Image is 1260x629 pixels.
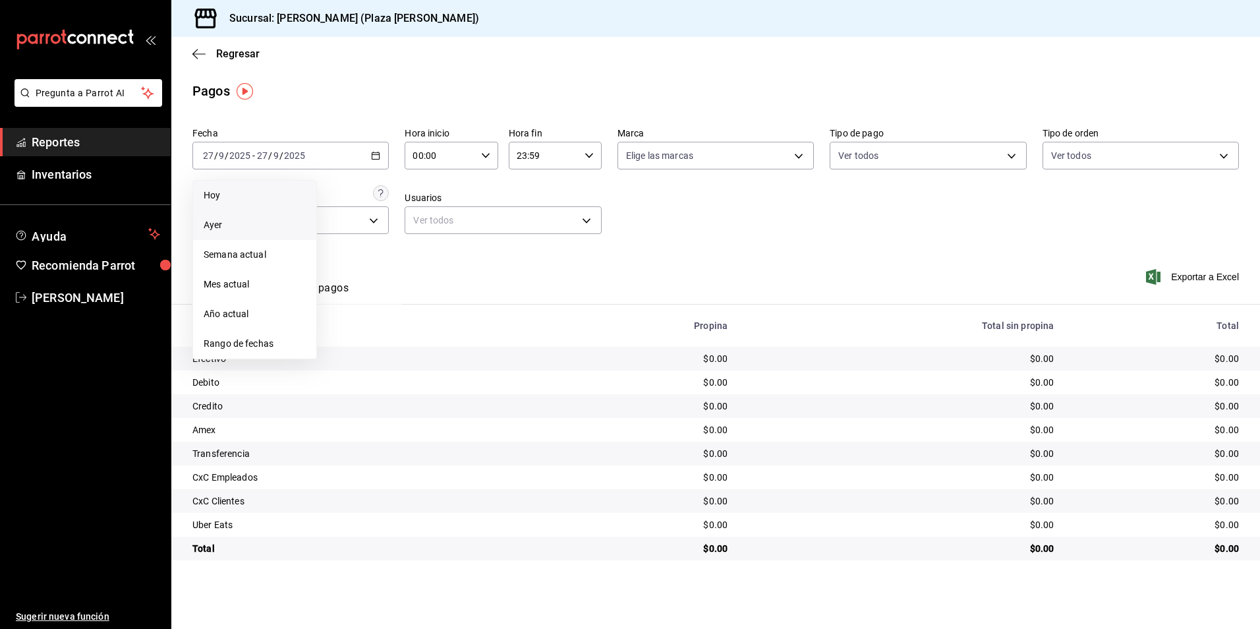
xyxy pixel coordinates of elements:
[749,518,1054,531] div: $0.00
[1075,320,1239,331] div: Total
[204,189,306,202] span: Hoy
[749,542,1054,555] div: $0.00
[32,165,160,183] span: Inventarios
[617,129,814,138] label: Marca
[279,150,283,161] span: /
[626,149,693,162] span: Elige las marcas
[1051,149,1091,162] span: Ver todos
[204,307,306,321] span: Año actual
[749,471,1054,484] div: $0.00
[1075,447,1239,460] div: $0.00
[1149,269,1239,285] button: Exportar a Excel
[219,11,479,26] h3: Sucursal: [PERSON_NAME] (Plaza [PERSON_NAME])
[558,447,728,460] div: $0.00
[192,47,260,60] button: Regresar
[256,150,268,161] input: --
[1075,542,1239,555] div: $0.00
[283,150,306,161] input: ----
[1075,423,1239,436] div: $0.00
[558,494,728,508] div: $0.00
[192,81,230,101] div: Pagos
[36,86,142,100] span: Pregunta a Parrot AI
[749,494,1054,508] div: $0.00
[32,226,143,242] span: Ayuda
[273,150,279,161] input: --
[749,352,1054,365] div: $0.00
[749,376,1054,389] div: $0.00
[192,129,389,138] label: Fecha
[202,150,214,161] input: --
[558,471,728,484] div: $0.00
[192,376,536,389] div: Debito
[405,193,601,202] label: Usuarios
[749,423,1054,436] div: $0.00
[558,376,728,389] div: $0.00
[830,129,1026,138] label: Tipo de pago
[204,218,306,232] span: Ayer
[749,320,1054,331] div: Total sin propina
[16,610,160,624] span: Sugerir nueva función
[1075,471,1239,484] div: $0.00
[1075,494,1239,508] div: $0.00
[558,400,728,413] div: $0.00
[225,150,229,161] span: /
[405,129,498,138] label: Hora inicio
[749,400,1054,413] div: $0.00
[838,149,878,162] span: Ver todos
[9,96,162,109] a: Pregunta a Parrot AI
[192,423,536,436] div: Amex
[237,83,253,100] img: Tooltip marker
[192,518,536,531] div: Uber Eats
[214,150,218,161] span: /
[192,494,536,508] div: CxC Clientes
[218,150,225,161] input: --
[192,352,536,365] div: Efectivo
[229,150,251,161] input: ----
[204,278,306,291] span: Mes actual
[32,289,160,307] span: [PERSON_NAME]
[216,47,260,60] span: Regresar
[268,150,272,161] span: /
[558,423,728,436] div: $0.00
[192,447,536,460] div: Transferencia
[192,320,536,331] div: Tipo de pago
[204,337,306,351] span: Rango de fechas
[145,34,156,45] button: open_drawer_menu
[32,256,160,274] span: Recomienda Parrot
[1075,400,1239,413] div: $0.00
[192,471,536,484] div: CxC Empleados
[509,129,602,138] label: Hora fin
[204,248,306,262] span: Semana actual
[558,518,728,531] div: $0.00
[14,79,162,107] button: Pregunta a Parrot AI
[32,133,160,151] span: Reportes
[252,150,255,161] span: -
[192,400,536,413] div: Credito
[1075,518,1239,531] div: $0.00
[299,282,349,304] button: Ver pagos
[192,542,536,555] div: Total
[749,447,1054,460] div: $0.00
[405,206,601,234] div: Ver todos
[1043,129,1239,138] label: Tipo de orden
[1075,376,1239,389] div: $0.00
[558,352,728,365] div: $0.00
[1075,352,1239,365] div: $0.00
[558,542,728,555] div: $0.00
[558,320,728,331] div: Propina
